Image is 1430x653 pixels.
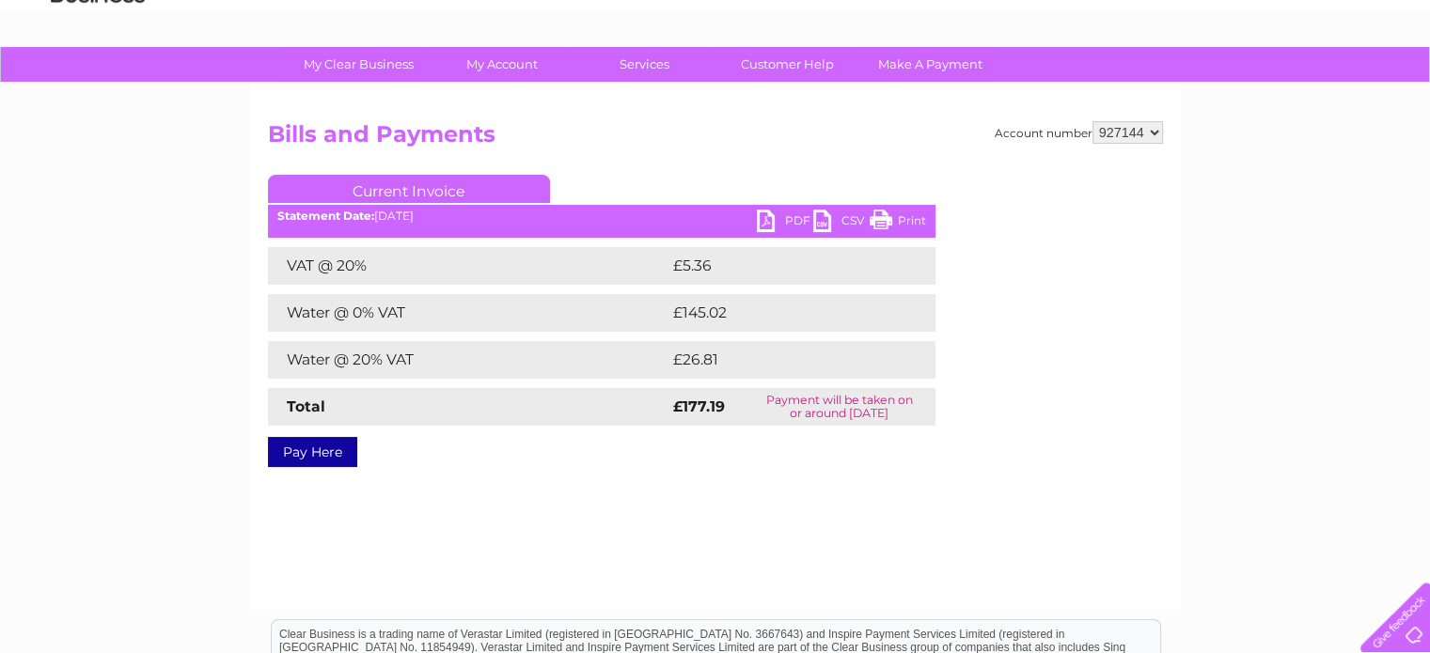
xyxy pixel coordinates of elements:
a: Customer Help [710,47,865,82]
a: 0333 014 3131 [1076,9,1205,33]
a: Services [567,47,722,82]
div: Account number [995,121,1163,144]
a: Print [870,210,926,237]
a: Pay Here [268,437,357,467]
strong: Total [287,397,325,415]
a: Blog [1266,80,1294,94]
div: [DATE] [268,210,935,223]
img: logo.png [50,49,146,106]
a: PDF [757,210,813,237]
strong: £177.19 [673,397,725,415]
td: £145.02 [668,294,901,332]
td: Payment will be taken on or around [DATE] [743,388,935,426]
a: My Clear Business [281,47,436,82]
td: VAT @ 20% [268,247,668,285]
td: Water @ 0% VAT [268,294,668,332]
a: Telecoms [1199,80,1255,94]
a: Make A Payment [853,47,1008,82]
td: Water @ 20% VAT [268,341,668,379]
div: Clear Business is a trading name of Verastar Limited (registered in [GEOGRAPHIC_DATA] No. 3667643... [272,10,1160,91]
td: £26.81 [668,341,896,379]
a: Energy [1146,80,1187,94]
a: My Account [424,47,579,82]
a: Contact [1305,80,1351,94]
a: Log out [1368,80,1412,94]
a: Water [1099,80,1135,94]
b: Statement Date: [277,209,374,223]
a: Current Invoice [268,175,550,203]
a: CSV [813,210,870,237]
td: £5.36 [668,247,891,285]
h2: Bills and Payments [268,121,1163,157]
